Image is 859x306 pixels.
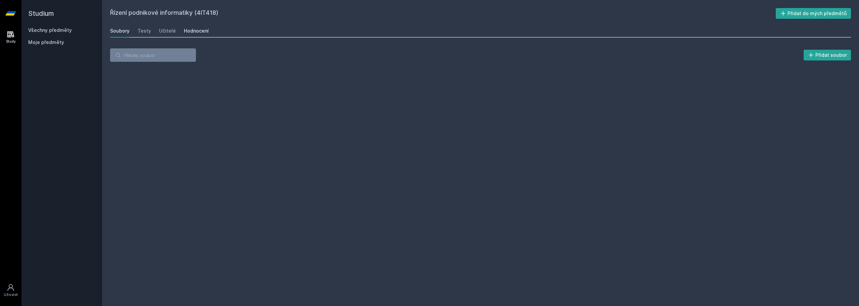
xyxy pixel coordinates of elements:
[1,27,20,47] a: Study
[159,24,176,38] a: Učitelé
[110,24,130,38] a: Soubory
[28,27,72,33] a: Všechny předměty
[28,39,64,46] span: Moje předměty
[804,50,851,60] button: Přidat soubor
[110,28,130,34] div: Soubory
[138,28,151,34] div: Testy
[110,8,776,19] h2: Řízení podnikové informatiky (4IT418)
[776,8,851,19] button: Přidat do mých předmětů
[138,24,151,38] a: Testy
[6,39,16,44] div: Study
[184,28,209,34] div: Hodnocení
[1,280,20,301] a: Uživatel
[184,24,209,38] a: Hodnocení
[110,48,196,62] input: Hledej soubor
[159,28,176,34] div: Učitelé
[4,292,18,297] div: Uživatel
